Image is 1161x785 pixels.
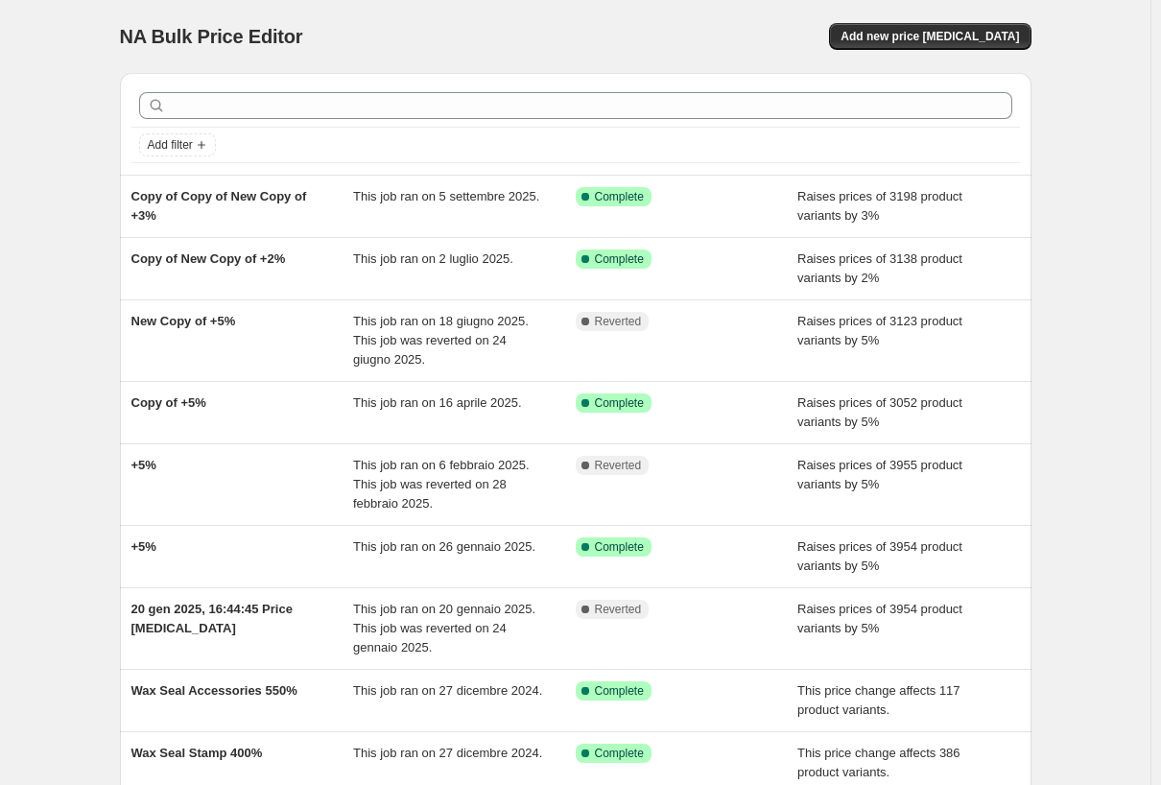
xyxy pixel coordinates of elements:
[139,133,216,156] button: Add filter
[353,251,513,266] span: This job ran on 2 luglio 2025.
[120,26,303,47] span: NA Bulk Price Editor
[131,602,293,635] span: 20 gen 2025, 16:44:45 Price [MEDICAL_DATA]
[131,314,236,328] span: New Copy of +5%
[595,746,644,761] span: Complete
[595,683,644,699] span: Complete
[797,458,962,491] span: Raises prices of 3955 product variants by 5%
[797,314,962,347] span: Raises prices of 3123 product variants by 5%
[595,314,642,329] span: Reverted
[353,458,530,511] span: This job ran on 6 febbraio 2025. This job was reverted on 28 febbraio 2025.
[797,746,960,779] span: This price change affects 386 product variants.
[797,395,962,429] span: Raises prices of 3052 product variants by 5%
[797,189,962,223] span: Raises prices of 3198 product variants by 3%
[797,602,962,635] span: Raises prices of 3954 product variants by 5%
[131,683,297,698] span: Wax Seal Accessories 550%
[595,458,642,473] span: Reverted
[353,189,539,203] span: This job ran on 5 settembre 2025.
[131,395,206,410] span: Copy of +5%
[131,746,263,760] span: Wax Seal Stamp 400%
[353,539,535,554] span: This job ran on 26 gennaio 2025.
[131,458,156,472] span: +5%
[595,189,644,204] span: Complete
[797,683,960,717] span: This price change affects 117 product variants.
[353,746,542,760] span: This job ran on 27 dicembre 2024.
[353,395,522,410] span: This job ran on 16 aprile 2025.
[353,602,535,654] span: This job ran on 20 gennaio 2025. This job was reverted on 24 gennaio 2025.
[131,189,307,223] span: Copy of Copy of New Copy of +3%
[595,602,642,617] span: Reverted
[841,29,1019,44] span: Add new price [MEDICAL_DATA]
[797,251,962,285] span: Raises prices of 3138 product variants by 2%
[353,314,529,367] span: This job ran on 18 giugno 2025. This job was reverted on 24 giugno 2025.
[148,137,193,153] span: Add filter
[595,539,644,555] span: Complete
[131,539,156,554] span: +5%
[353,683,542,698] span: This job ran on 27 dicembre 2024.
[595,395,644,411] span: Complete
[131,251,286,266] span: Copy of New Copy of +2%
[797,539,962,573] span: Raises prices of 3954 product variants by 5%
[595,251,644,267] span: Complete
[829,23,1031,50] button: Add new price [MEDICAL_DATA]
